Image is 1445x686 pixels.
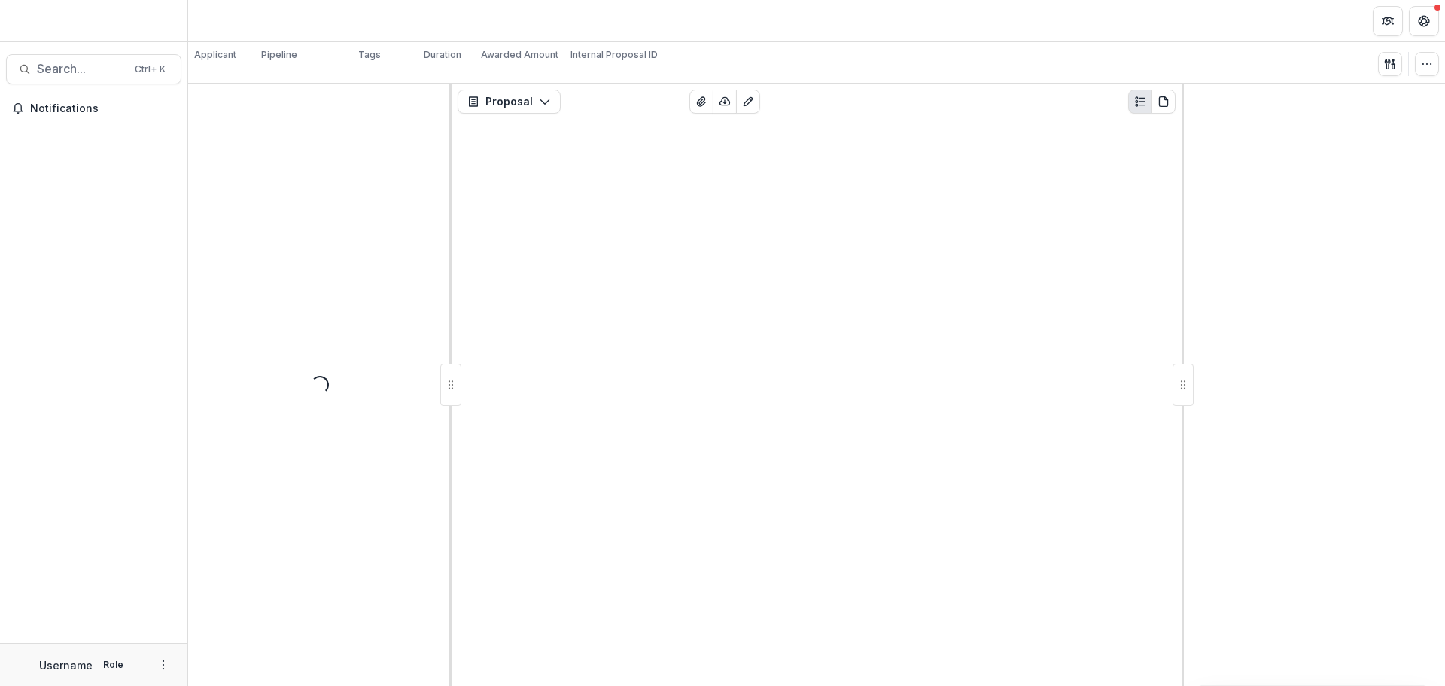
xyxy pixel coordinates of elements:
[39,657,93,673] p: Username
[37,62,126,76] span: Search...
[358,48,381,62] p: Tags
[424,48,461,62] p: Duration
[1128,90,1152,114] button: Plaintext view
[1373,6,1403,36] button: Partners
[154,656,172,674] button: More
[194,48,236,62] p: Applicant
[689,90,713,114] button: View Attached Files
[570,48,658,62] p: Internal Proposal ID
[1151,90,1176,114] button: PDF view
[6,96,181,120] button: Notifications
[30,102,175,115] span: Notifications
[481,48,558,62] p: Awarded Amount
[458,90,561,114] button: Proposal
[99,658,128,672] p: Role
[6,54,181,84] button: Search...
[132,61,169,78] div: Ctrl + K
[736,90,760,114] button: Edit as form
[1409,6,1439,36] button: Get Help
[261,48,297,62] p: Pipeline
